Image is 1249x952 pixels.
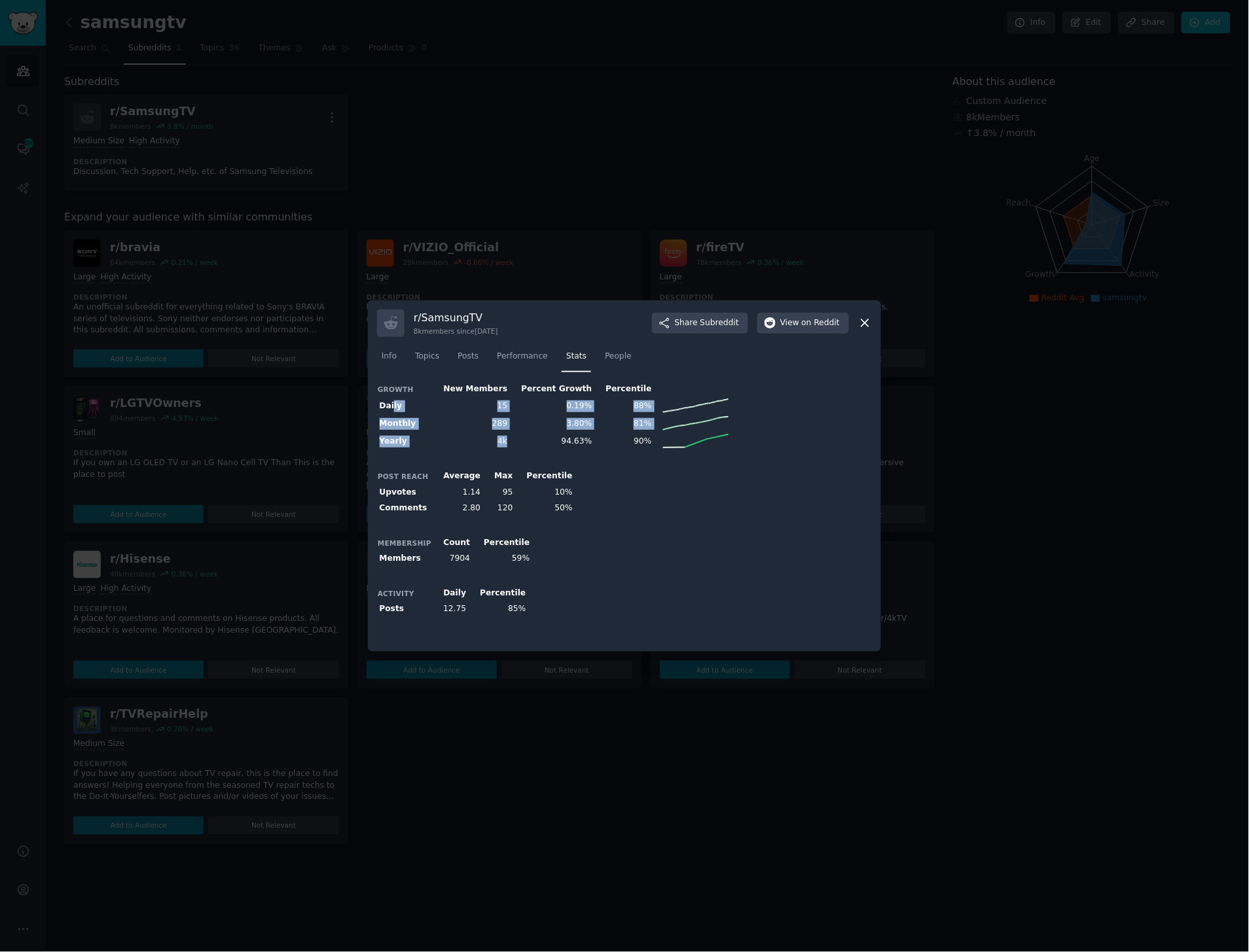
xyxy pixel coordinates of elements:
[414,326,498,336] div: 8k members since [DATE]
[469,601,528,618] td: 85%
[382,351,397,362] span: Info
[377,346,401,373] a: Info
[378,538,431,548] h3: Membership
[483,468,515,485] th: Max
[377,484,432,501] th: Upvotes
[700,317,739,329] span: Subreddit
[566,351,587,362] span: Stats
[600,346,636,373] a: People
[594,397,654,415] td: 88%
[515,484,575,501] td: 10%
[432,381,510,397] th: New Members
[652,313,748,334] button: ShareSubreddit
[432,535,473,551] th: Count
[510,432,594,450] td: 94.63%
[378,589,431,598] h3: Activity
[515,501,575,517] td: 50%
[432,601,469,618] td: 12.75
[594,432,654,450] td: 90%
[605,351,632,362] span: People
[458,351,479,362] span: Posts
[377,432,432,450] th: Yearly
[497,351,548,362] span: Performance
[378,385,431,394] h3: Growth
[562,346,591,373] a: Stats
[483,501,515,517] td: 120
[415,351,439,362] span: Topics
[377,601,432,618] th: Posts
[802,317,840,329] span: on Reddit
[378,472,431,481] h3: Post Reach
[432,468,483,485] th: Average
[432,415,510,432] td: 289
[377,415,432,432] th: Monthly
[515,468,575,485] th: Percentile
[377,501,432,517] th: Comments
[675,317,739,329] span: Share
[432,432,510,450] td: 4k
[469,585,528,601] th: Percentile
[432,585,469,601] th: Daily
[473,551,532,567] td: 59%
[780,317,840,329] span: View
[432,501,483,517] td: 2.80
[377,551,432,567] th: Members
[377,397,432,415] th: Daily
[414,311,498,325] h3: r/ SamsungTV
[492,346,552,373] a: Performance
[510,381,594,397] th: Percent Growth
[432,551,473,567] td: 7904
[483,484,515,501] td: 95
[410,346,444,373] a: Topics
[473,535,532,551] th: Percentile
[432,397,510,415] td: 15
[757,313,849,334] button: Viewon Reddit
[510,415,594,432] td: 3.80%
[594,415,654,432] td: 81%
[432,484,483,501] td: 1.14
[453,346,483,373] a: Posts
[510,397,594,415] td: 0.19%
[594,381,654,397] th: Percentile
